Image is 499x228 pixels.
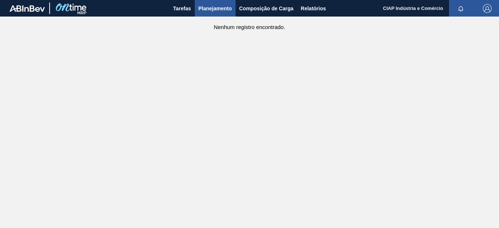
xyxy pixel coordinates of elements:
img: TNhmsLtSVTkK8tSr43FrP2fwEKptu5GPRR3wAAAABJRU5ErkJggg== [10,5,45,12]
button: Notificações [449,3,473,14]
span: Composição de Carga [239,4,294,13]
img: Logout [483,4,492,13]
span: Relatórios [301,4,326,13]
span: Tarefas [173,4,191,13]
span: Planejamento [198,4,232,13]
